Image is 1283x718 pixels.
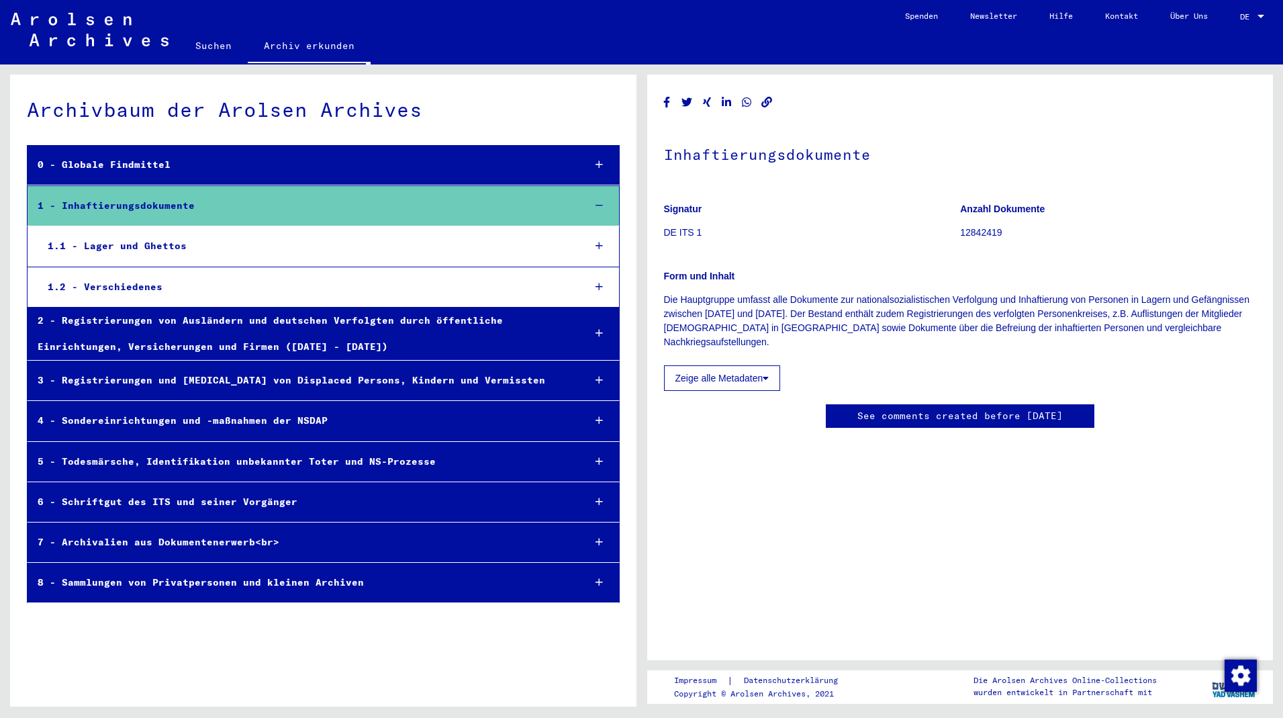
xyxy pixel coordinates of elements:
div: Archivbaum der Arolsen Archives [27,95,620,125]
div: 5 - Todesmärsche, Identifikation unbekannter Toter und NS-Prozesse [28,449,573,475]
button: Copy link [760,94,774,111]
div: 1.2 - Verschiedenes [38,274,573,300]
img: Zustimmung ändern [1225,660,1257,692]
div: 6 - Schriftgut des ITS und seiner Vorgänger [28,489,573,515]
a: Suchen [179,30,248,62]
div: Zustimmung ändern [1224,659,1256,691]
span: DE [1240,12,1255,21]
div: 0 - Globale Findmittel [28,152,573,178]
div: 1.1 - Lager und Ghettos [38,233,573,259]
p: Die Arolsen Archives Online-Collections [973,674,1157,686]
div: 3 - Registrierungen und [MEDICAL_DATA] von Displaced Persons, Kindern und Vermissten [28,367,573,394]
a: Datenschutzerklärung [733,674,854,688]
button: Share on LinkedIn [720,94,734,111]
img: yv_logo.png [1209,670,1260,703]
p: Die Hauptgruppe umfasst alle Dokumente zur nationalsozialistischen Verfolgung und Inhaftierung vo... [664,293,1257,349]
b: Signatur [664,204,702,214]
button: Share on Facebook [660,94,674,111]
a: See comments created before [DATE] [857,409,1063,423]
div: | [674,674,854,688]
p: 12842419 [960,226,1256,240]
button: Share on WhatsApp [740,94,754,111]
img: Arolsen_neg.svg [11,13,169,46]
p: wurden entwickelt in Partnerschaft mit [973,686,1157,699]
p: DE ITS 1 [664,226,960,240]
div: 4 - Sondereinrichtungen und -maßnahmen der NSDAP [28,408,573,434]
button: Share on Twitter [680,94,694,111]
p: Copyright © Arolsen Archives, 2021 [674,688,854,700]
h1: Inhaftierungsdokumente [664,124,1257,183]
b: Form und Inhalt [664,271,735,281]
div: 8 - Sammlungen von Privatpersonen und kleinen Archiven [28,570,573,596]
button: Zeige alle Metadaten [664,365,781,391]
a: Impressum [674,674,727,688]
div: 7 - Archivalien aus Dokumentenerwerb<br> [28,529,573,555]
button: Share on Xing [700,94,714,111]
a: Archiv erkunden [248,30,371,64]
b: Anzahl Dokumente [960,204,1045,214]
div: 1 - Inhaftierungsdokumente [28,193,573,219]
div: 2 - Registrierungen von Ausländern und deutschen Verfolgten durch öffentliche Einrichtungen, Vers... [28,308,573,360]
